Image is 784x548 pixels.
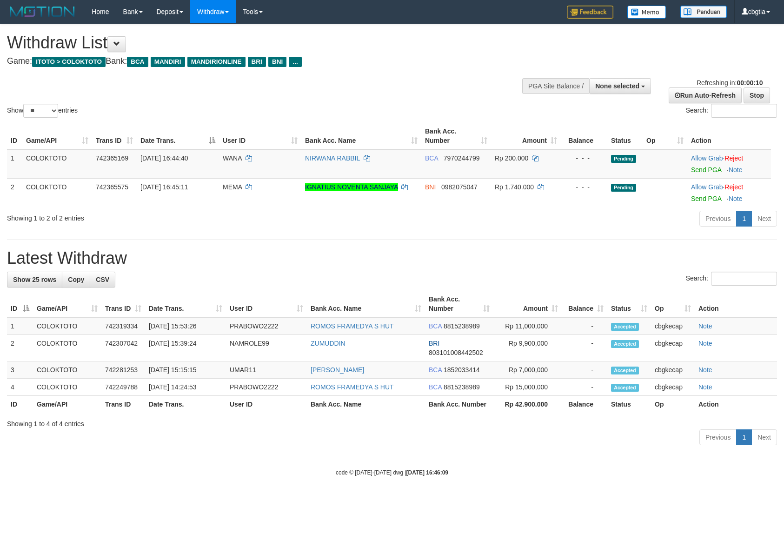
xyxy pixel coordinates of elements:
td: 1 [7,149,22,179]
span: Refreshing in: [697,79,763,87]
span: [DATE] 16:45:11 [140,183,188,191]
span: [DATE] 16:44:40 [140,154,188,162]
td: · [687,149,771,179]
th: ID [7,396,33,413]
span: Copy 8815238989 to clipboard [444,322,480,330]
span: Copy 1852033414 to clipboard [444,366,480,374]
td: [DATE] 15:53:26 [145,317,226,335]
td: cbgkecap [651,335,695,361]
th: Action [695,396,777,413]
span: Copy 803101008442502 to clipboard [429,349,483,356]
a: ZUMUDDIN [311,340,345,347]
strong: 00:00:10 [737,79,763,87]
td: PRABOWO2222 [226,317,307,335]
a: IGNATIUS NOVENTA SANJAYA [305,183,398,191]
td: COLOKTOTO [33,379,101,396]
th: User ID [226,396,307,413]
td: Rp 11,000,000 [493,317,562,335]
img: Button%20Memo.svg [627,6,666,19]
th: Bank Acc. Number: activate to sort column ascending [421,123,491,149]
span: Copy 0982075047 to clipboard [441,183,478,191]
th: Bank Acc. Number [425,396,493,413]
th: Trans ID [101,396,145,413]
td: Rp 15,000,000 [493,379,562,396]
a: [PERSON_NAME] [311,366,364,374]
a: Note [698,340,712,347]
span: Copy 7970244799 to clipboard [444,154,480,162]
td: - [562,379,607,396]
th: Status [607,396,651,413]
div: - - - [565,154,604,163]
th: Balance [561,123,607,149]
th: Bank Acc. Name: activate to sort column ascending [301,123,421,149]
th: Date Trans.: activate to sort column descending [137,123,219,149]
span: ITOTO > COLOKTOTO [32,57,106,67]
td: 2 [7,335,33,361]
th: Action [687,123,771,149]
a: ROMOS FRAMEDYA S HUT [311,383,394,391]
a: Previous [699,211,737,227]
small: code © [DATE]-[DATE] dwg | [336,469,448,476]
span: Rp 1.740.000 [495,183,534,191]
div: - - - [565,182,604,192]
th: Game/API: activate to sort column ascending [22,123,92,149]
span: BCA [127,57,148,67]
strong: [DATE] 16:46:09 [406,469,448,476]
td: COLOKTOTO [22,149,92,179]
a: Allow Grab [691,154,723,162]
label: Search: [686,272,777,286]
span: Show 25 rows [13,276,56,283]
span: BRI [429,340,439,347]
span: Accepted [611,384,639,392]
span: 742365169 [96,154,128,162]
img: panduan.png [680,6,727,18]
td: Rp 9,900,000 [493,335,562,361]
span: WANA [223,154,242,162]
td: 742249788 [101,379,145,396]
img: Feedback.jpg [567,6,613,19]
a: 1 [736,211,752,227]
th: Op: activate to sort column ascending [651,291,695,317]
img: MOTION_logo.png [7,5,78,19]
td: PRABOWO2222 [226,379,307,396]
span: Accepted [611,367,639,374]
th: Action [695,291,777,317]
span: Copy 8815238989 to clipboard [444,383,480,391]
a: Next [751,211,777,227]
a: Send PGA [691,195,721,202]
td: cbgkecap [651,379,695,396]
td: [DATE] 14:24:53 [145,379,226,396]
div: Showing 1 to 2 of 2 entries [7,210,320,223]
span: CSV [96,276,109,283]
span: Accepted [611,340,639,348]
th: Op [651,396,695,413]
th: Balance [562,396,607,413]
label: Search: [686,104,777,118]
th: Status: activate to sort column ascending [607,291,651,317]
label: Show entries [7,104,78,118]
td: 3 [7,361,33,379]
td: - [562,335,607,361]
th: Date Trans.: activate to sort column ascending [145,291,226,317]
td: 1 [7,317,33,335]
input: Search: [711,104,777,118]
a: 1 [736,429,752,445]
th: ID [7,123,22,149]
th: User ID: activate to sort column ascending [226,291,307,317]
span: BNI [425,183,436,191]
th: Amount: activate to sort column ascending [491,123,561,149]
h1: Withdraw List [7,33,513,52]
span: Accepted [611,323,639,331]
td: COLOKTOTO [33,335,101,361]
td: 2 [7,178,22,207]
th: Bank Acc. Name [307,396,425,413]
a: Note [729,195,743,202]
td: - [562,317,607,335]
td: · [687,178,771,207]
th: Trans ID: activate to sort column ascending [92,123,137,149]
select: Showentries [23,104,58,118]
td: cbgkecap [651,317,695,335]
td: 4 [7,379,33,396]
a: ROMOS FRAMEDYA S HUT [311,322,394,330]
th: Op: activate to sort column ascending [643,123,687,149]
